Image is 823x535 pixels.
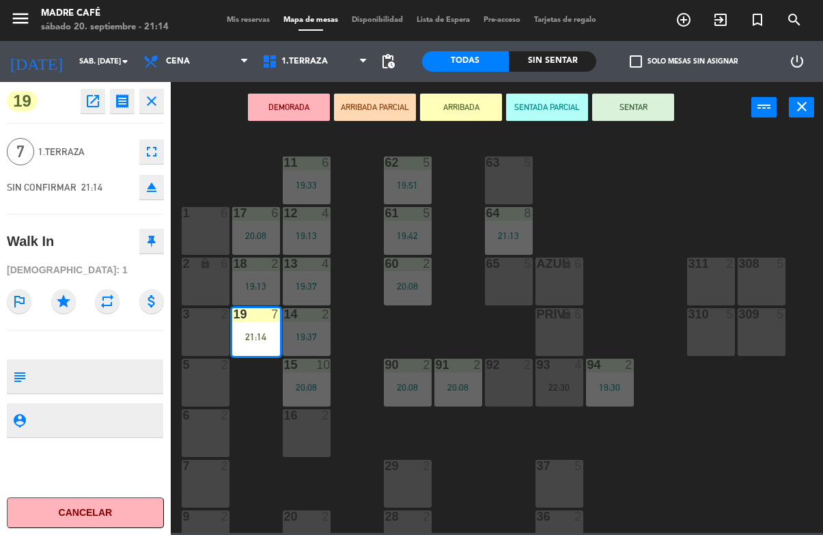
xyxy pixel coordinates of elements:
div: 3 [183,308,184,320]
button: eject [139,175,164,200]
button: SENTAR [592,94,674,121]
div: 5 [777,308,785,320]
button: close [139,89,164,113]
span: 7 [7,138,34,165]
div: 6 [574,258,583,270]
i: search [786,12,803,28]
div: 61 [385,207,386,219]
div: Madre Café [41,7,169,20]
div: 19:37 [283,282,331,291]
div: 2 [221,359,229,371]
div: 6 [271,207,279,219]
div: 6 [221,207,229,219]
div: 4 [322,258,330,270]
div: 5 [524,258,532,270]
div: 5 [423,156,431,169]
i: open_in_new [85,93,101,109]
div: 309 [739,308,740,320]
i: attach_money [139,289,164,314]
div: Todas [422,51,510,72]
div: 2 [322,308,330,320]
div: 5 [524,156,532,169]
div: 2 [726,258,734,270]
div: 19:37 [283,332,331,342]
div: 5 [574,460,583,472]
div: 5 [777,258,785,270]
i: receipt [114,93,130,109]
div: 2 [221,510,229,523]
div: 8 [524,207,532,219]
i: eject [143,179,160,195]
div: 2 [183,258,184,270]
div: 60 [385,258,386,270]
span: SIN CONFIRMAR [7,182,76,193]
div: 10 [316,359,330,371]
span: Cena [166,57,190,66]
button: ARRIBADA PARCIAL [334,94,416,121]
div: 7 [183,460,184,472]
i: repeat [95,289,120,314]
div: 29 [385,460,386,472]
div: 20:08 [384,282,432,291]
div: 90 [385,359,386,371]
i: menu [10,8,31,29]
div: 28 [385,510,386,523]
span: pending_actions [380,53,396,70]
div: 19:33 [283,180,331,190]
div: 20 [284,510,285,523]
div: 37 [537,460,538,472]
div: 21:13 [485,231,533,241]
div: 21:14 [232,332,280,342]
div: 20:08 [434,383,482,392]
div: 19:42 [384,231,432,241]
div: 6 [574,308,583,320]
div: 5 [726,308,734,320]
i: fullscreen [143,143,160,160]
span: WALK IN [702,8,739,31]
button: DEMORADA [248,94,330,121]
div: 2 [322,510,330,523]
div: 92 [486,359,487,371]
i: star [51,289,76,314]
div: 16 [284,409,285,422]
span: Lista de Espera [410,16,477,24]
span: check_box_outline_blank [630,55,642,68]
div: 2 [423,359,431,371]
span: RESERVAR MESA [665,8,702,31]
button: ARRIBADA [420,94,502,121]
span: Mis reservas [220,16,277,24]
i: lock [561,258,572,269]
div: 2 [221,409,229,422]
span: Mapa de mesas [277,16,345,24]
div: 65 [486,258,487,270]
button: receipt [110,89,135,113]
button: power_input [751,97,777,118]
div: 22:30 [535,383,583,392]
i: turned_in_not [749,12,766,28]
div: 93 [537,359,538,371]
div: 2 [574,510,583,523]
div: 2 [423,510,431,523]
button: open_in_new [81,89,105,113]
div: sábado 20. septiembre - 21:14 [41,20,169,34]
span: Pre-acceso [477,16,527,24]
i: power_input [756,98,772,115]
i: subject [12,369,27,384]
button: menu [10,8,31,33]
i: outlined_flag [7,289,31,314]
div: 7 [271,308,279,320]
div: 36 [537,510,538,523]
div: 2 [221,460,229,472]
span: Tarjetas de regalo [527,16,603,24]
span: 21:14 [81,182,102,193]
div: AZUL [537,258,538,270]
div: 19:13 [232,282,280,291]
div: 308 [739,258,740,270]
i: person_pin [12,413,27,428]
span: 1.Terraza [38,144,132,160]
span: 19 [7,91,38,111]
